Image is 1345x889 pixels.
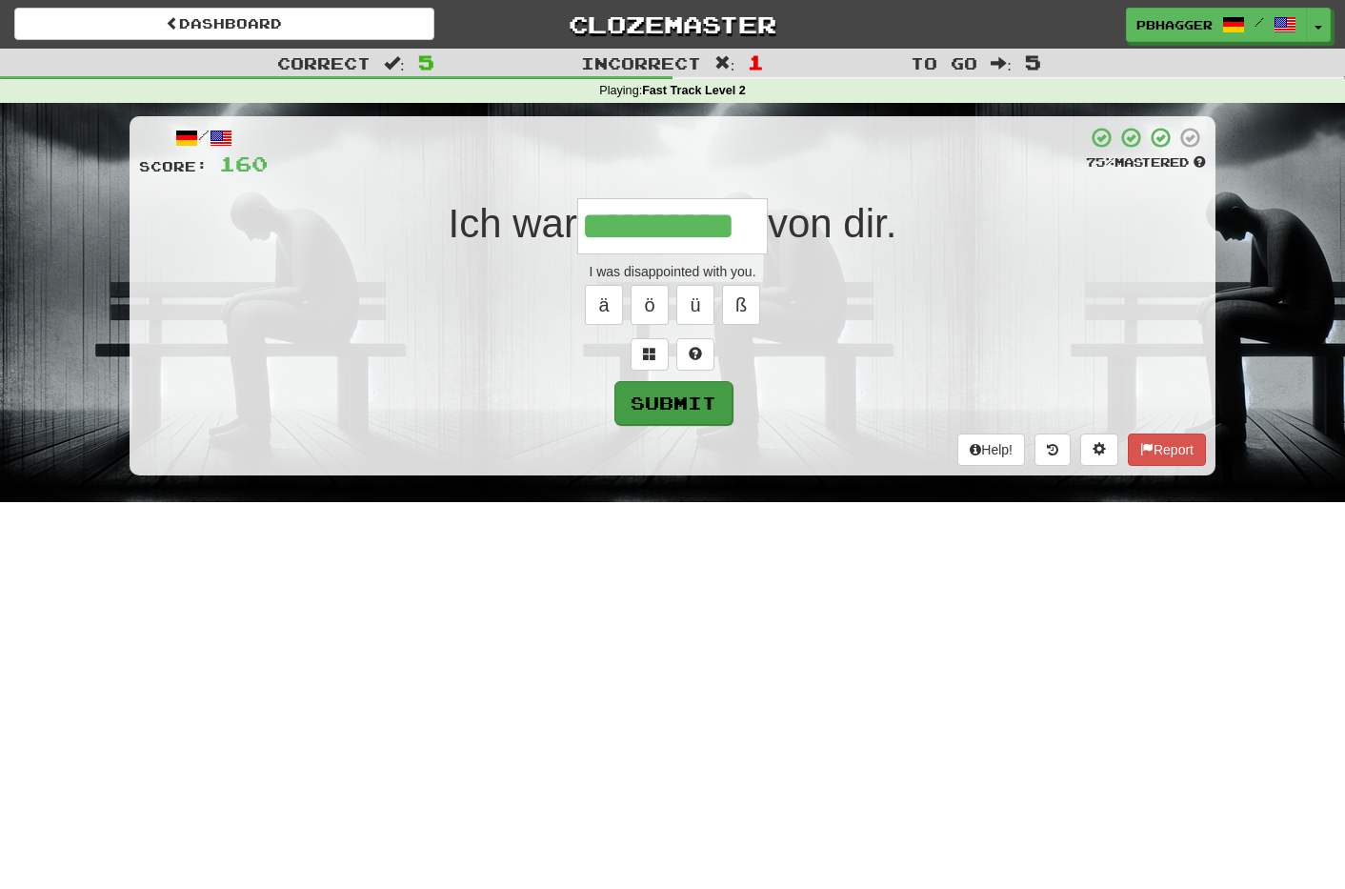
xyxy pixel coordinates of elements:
[277,53,371,72] span: Correct
[139,262,1206,281] div: I was disappointed with you.
[631,338,669,371] button: Switch sentence to multiple choice alt+p
[642,84,746,97] strong: Fast Track Level 2
[614,381,733,425] button: Submit
[911,53,977,72] span: To go
[676,338,714,371] button: Single letter hint - you only get 1 per sentence and score half the points! alt+h
[1086,154,1114,170] span: 75 %
[1126,8,1307,42] a: pbhagger /
[676,285,714,325] button: ü
[768,201,896,246] span: von dir.
[1034,434,1071,466] button: Round history (alt+y)
[1128,434,1206,466] button: Report
[1136,16,1213,33] span: pbhagger
[585,285,623,325] button: ä
[1025,51,1041,73] span: 5
[14,8,434,40] a: Dashboard
[581,53,701,72] span: Incorrect
[463,8,883,41] a: Clozemaster
[1086,154,1206,172] div: Mastered
[714,55,735,71] span: :
[631,285,669,325] button: ö
[748,51,764,73] span: 1
[139,126,268,150] div: /
[418,51,434,73] span: 5
[449,201,577,246] span: Ich war
[384,55,405,71] span: :
[957,434,1025,466] button: Help!
[722,285,760,325] button: ß
[139,158,208,174] span: Score:
[991,55,1012,71] span: :
[1255,15,1264,29] span: /
[219,152,268,175] span: 160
